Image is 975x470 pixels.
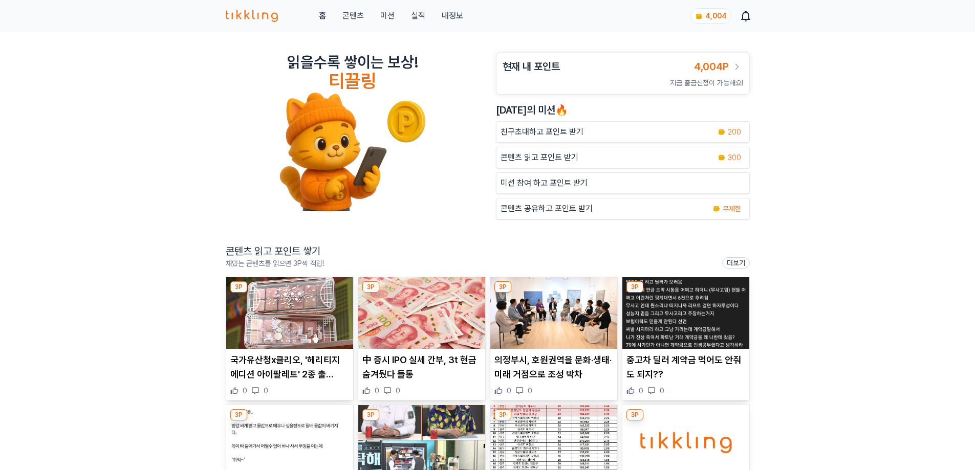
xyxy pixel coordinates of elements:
p: 中 증시 IPO 실세 간부, 3t 현금 숨겨뒀다 들통 [362,353,481,382]
div: 3P 국가유산청x클리오, '헤리티지 에디션 아이팔레트' 2종 출시....K-컬처 확산 맞손 국가유산청x클리오, '헤리티지 에디션 아이팔레트' 2종 출시....K-컬처 확산 맞... [226,277,354,400]
img: coin [695,12,703,20]
button: 미션 참여 하고 포인트 받기 [496,172,750,194]
span: 0 [264,386,268,396]
span: 300 [728,152,741,163]
img: 국가유산청x클리오, '헤리티지 에디션 아이팔레트' 2종 출시....K-컬처 확산 맞손 [226,277,353,349]
h2: 읽을수록 쌓이는 보상! [287,53,418,71]
img: coin [712,205,721,213]
img: 의정부시, 호원권역을 문화‧생태‧미래 거점으로 조성 박차 [490,277,617,349]
div: 3P [362,409,379,420]
span: 0 [528,386,532,396]
button: 미션 [380,10,395,22]
h2: 콘텐츠 읽고 포인트 쌓기 [226,244,324,258]
img: 中 증시 IPO 실세 간부, 3t 현금 숨겨뒀다 들통 [358,277,485,349]
span: 0 [639,386,643,396]
p: 의정부시, 호원권역을 문화‧생태‧미래 거점으로 조성 박차 [494,353,613,382]
div: 3P 중고차 딜러 계약금 먹어도 안줘도 되지?? 중고차 딜러 계약금 먹어도 안줘도 되지?? 0 0 [622,277,750,400]
a: 콘텐츠 읽고 포인트 받기 coin 300 [496,147,750,168]
p: 콘텐츠 읽고 포인트 받기 [501,151,578,164]
span: 200 [728,127,741,137]
span: 0 [660,386,664,396]
a: 내정보 [442,10,463,22]
a: 실적 [411,10,425,22]
div: 3P [494,409,511,420]
button: 친구초대하고 포인트 받기 coin 200 [496,121,750,143]
div: 3P [626,409,643,420]
img: coin [718,128,726,136]
h3: 현재 내 포인트 [503,59,560,74]
img: 티끌링 [226,10,278,22]
span: 무제한 [723,204,741,214]
span: 4,004P [694,60,729,73]
a: 홈 [319,10,326,22]
img: 중고차 딜러 계약금 먹어도 안줘도 되지?? [622,277,749,349]
p: 재밌는 콘텐츠를 읽으면 3P씩 적립! [226,258,324,268]
h2: [DATE]의 미션🔥 [496,103,750,117]
span: 0 [507,386,511,396]
a: 4,004P [694,59,743,74]
a: 콘텐츠 공유하고 포인트 받기 coin 무제한 [496,198,750,219]
div: 3P 中 증시 IPO 실세 간부, 3t 현금 숨겨뒀다 들통 中 증시 IPO 실세 간부, 3t 현금 숨겨뒀다 들통 0 0 [358,277,486,400]
p: 콘텐츠 공유하고 포인트 받기 [501,203,593,215]
a: coin 4,004 [690,8,729,24]
span: 4,004 [705,12,727,20]
span: 0 [375,386,379,396]
span: 0 [243,386,247,396]
div: 3P [626,281,643,293]
div: 3P [362,281,379,293]
span: 지금 출금신청이 가능해요! [670,79,743,87]
p: 친구초대하고 포인트 받기 [501,126,583,138]
div: 3P 의정부시, 호원권역을 문화‧생태‧미래 거점으로 조성 박차 의정부시, 호원권역을 문화‧생태‧미래 거점으로 조성 박차 0 0 [490,277,618,400]
div: 3P [230,409,247,420]
div: 3P [494,281,511,293]
div: 3P [230,281,247,293]
img: tikkling_character [279,92,426,211]
a: 콘텐츠 [342,10,364,22]
p: 중고차 딜러 계약금 먹어도 안줘도 되지?? [626,353,745,382]
a: 더보기 [722,257,750,268]
p: 미션 참여 하고 포인트 받기 [501,177,588,189]
span: 0 [396,386,400,396]
h4: 티끌링 [329,71,376,92]
img: coin [718,153,726,162]
p: 국가유산청x클리오, '헤리티지 에디션 아이팔레트' 2종 출시....K-컬처 확산 맞손 [230,353,349,382]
